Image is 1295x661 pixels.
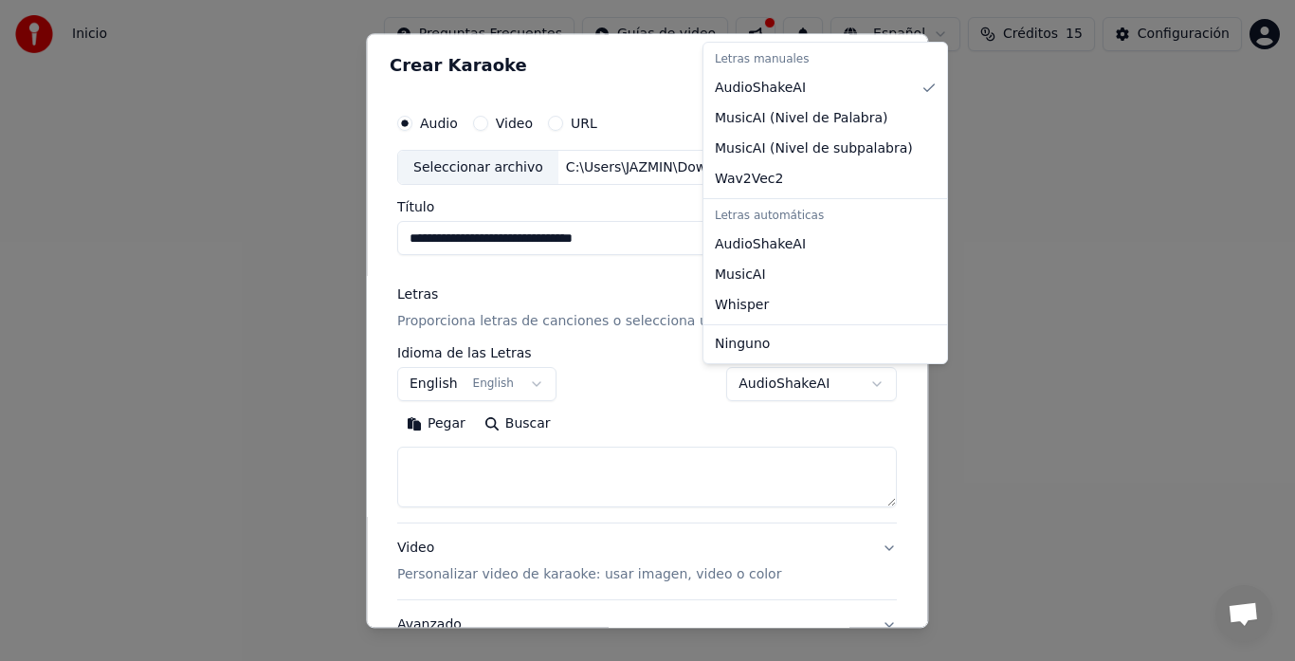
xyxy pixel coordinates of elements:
div: Letras manuales [707,46,943,73]
span: AudioShakeAI [715,235,806,254]
span: Wav2Vec2 [715,170,783,189]
span: MusicAI ( Nivel de subpalabra ) [715,139,913,158]
span: Ninguno [715,335,770,354]
div: Letras automáticas [707,203,943,230]
span: MusicAI [715,266,766,285]
span: MusicAI ( Nivel de Palabra ) [715,109,888,128]
span: Whisper [715,296,769,315]
span: AudioShakeAI [715,79,806,98]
